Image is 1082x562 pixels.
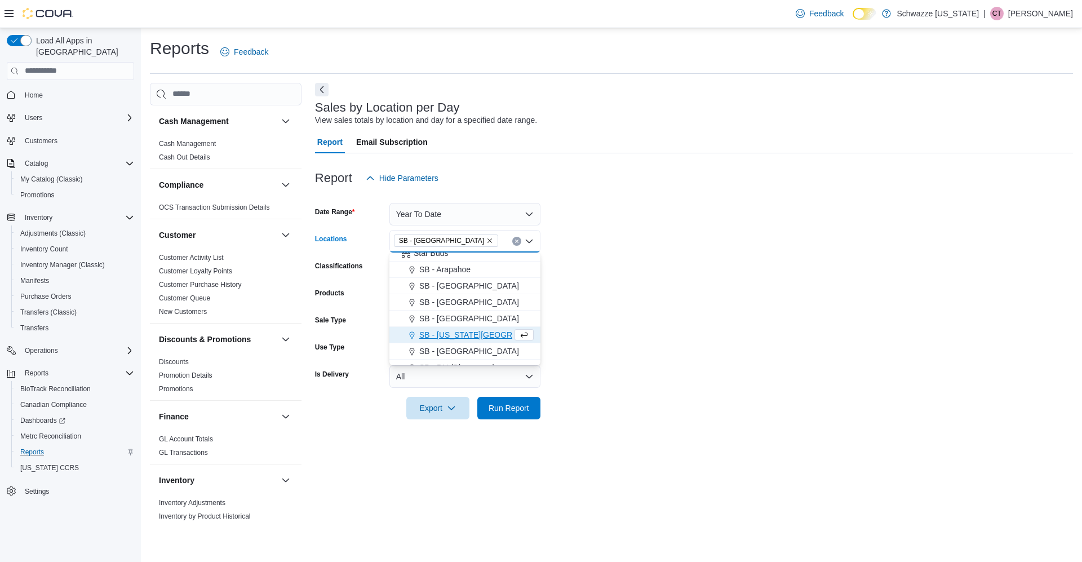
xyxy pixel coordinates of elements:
span: Adjustments (Classic) [20,229,86,238]
span: Promotions [20,191,55,200]
a: Promotions [16,188,59,202]
button: Metrc Reconciliation [11,428,139,444]
span: Customer Activity List [159,253,224,262]
span: Transfers (Classic) [20,308,77,317]
button: Hide Parameters [361,167,443,189]
span: Customer Purchase History [159,280,242,289]
a: Inventory Adjustments [159,499,225,507]
label: Locations [315,234,347,244]
a: Inventory by Product Historical [159,512,251,520]
span: Manifests [16,274,134,287]
button: SB - [GEOGRAPHIC_DATA] [389,343,540,360]
h3: Customer [159,229,196,241]
a: Customer Queue [159,294,210,302]
button: Reports [2,365,139,381]
a: Cash Out Details [159,153,210,161]
a: Feedback [791,2,848,25]
a: New Customers [159,308,207,316]
a: Inventory Count Details [159,526,229,534]
button: Inventory Count [11,241,139,257]
a: [US_STATE] CCRS [16,461,83,475]
span: Purchase Orders [20,292,72,301]
a: OCS Transaction Submission Details [159,203,270,211]
button: SB - [GEOGRAPHIC_DATA] [389,278,540,294]
span: Operations [20,344,134,357]
button: Discounts & Promotions [159,334,277,345]
button: Reports [11,444,139,460]
button: Inventory [159,475,277,486]
button: Run Report [477,397,540,419]
span: Feedback [809,8,844,19]
p: [PERSON_NAME] [1008,7,1073,20]
span: Cash Management [159,139,216,148]
a: My Catalog (Classic) [16,172,87,186]
a: Home [20,88,47,102]
a: Customer Purchase History [159,281,242,289]
span: New Customers [159,307,207,316]
button: Inventory [279,474,292,487]
button: Adjustments (Classic) [11,225,139,241]
div: Clinton Temple [990,7,1004,20]
span: SB - [GEOGRAPHIC_DATA] [399,235,484,246]
label: Is Delivery [315,370,349,379]
a: Metrc Reconciliation [16,430,86,443]
span: Export [413,397,463,419]
span: Users [20,111,134,125]
button: Operations [2,343,139,359]
span: GL Transactions [159,448,208,457]
span: Transfers (Classic) [16,306,134,319]
span: SB - [GEOGRAPHIC_DATA] [419,297,519,308]
div: View sales totals by location and day for a specified date range. [315,114,537,126]
a: Canadian Compliance [16,398,91,411]
a: BioTrack Reconciliation [16,382,95,396]
button: Users [20,111,47,125]
span: Home [25,91,43,100]
span: Promotions [16,188,134,202]
button: Compliance [279,178,292,192]
button: Inventory [20,211,57,224]
button: Operations [20,344,63,357]
a: Dashboards [11,413,139,428]
button: SB - [US_STATE][GEOGRAPHIC_DATA] [389,327,540,343]
span: Settings [20,484,134,498]
span: Star Buds [414,247,448,259]
a: Purchase Orders [16,290,76,303]
span: Reports [20,448,44,457]
span: Promotions [159,384,193,393]
button: Star Buds [389,245,540,262]
button: Year To Date [389,203,540,225]
span: Email Subscription [356,131,428,153]
span: SB - [US_STATE][GEOGRAPHIC_DATA] [419,329,563,340]
span: Reports [20,366,134,380]
button: SB - Arapahoe [389,262,540,278]
span: Customer Queue [159,294,210,303]
button: All [389,365,540,388]
span: GL Account Totals [159,435,213,444]
div: Cash Management [150,137,301,169]
a: Settings [20,485,54,498]
a: Transfers [16,321,53,335]
button: Transfers [11,320,139,336]
h3: Report [315,171,352,185]
span: My Catalog (Classic) [20,175,83,184]
span: SB - DU (Dispensary) [419,362,495,373]
span: Inventory Manager (Classic) [20,260,105,269]
div: Discounts & Promotions [150,355,301,400]
span: [US_STATE] CCRS [20,463,79,472]
span: Catalog [25,159,48,168]
button: Manifests [11,273,139,289]
button: Close list of options [525,237,534,246]
span: BioTrack Reconciliation [16,382,134,396]
div: Compliance [150,201,301,219]
h3: Inventory [159,475,194,486]
button: BioTrack Reconciliation [11,381,139,397]
span: Users [25,113,42,122]
span: Purchase Orders [16,290,134,303]
label: Classifications [315,262,363,271]
span: Metrc Reconciliation [20,432,81,441]
span: Run Report [489,402,529,414]
a: Promotion Details [159,371,212,379]
span: Load All Apps in [GEOGRAPHIC_DATA] [32,35,134,57]
p: | [983,7,986,20]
